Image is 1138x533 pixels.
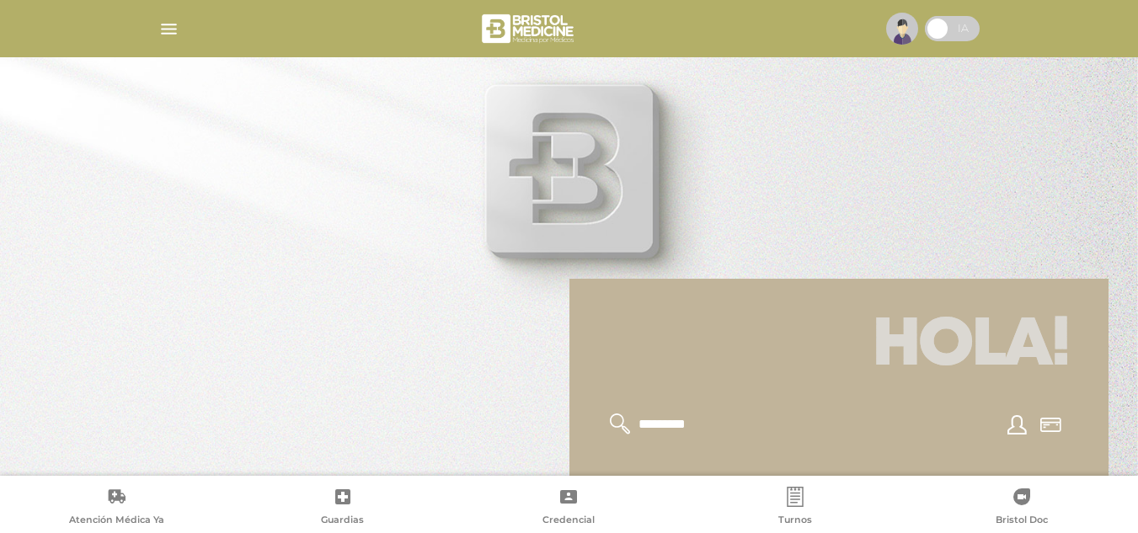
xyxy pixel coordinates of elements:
[542,514,595,529] span: Credencial
[996,514,1048,529] span: Bristol Doc
[682,487,909,530] a: Turnos
[590,299,1088,393] h1: Hola!
[908,487,1135,530] a: Bristol Doc
[778,514,812,529] span: Turnos
[3,487,230,530] a: Atención Médica Ya
[158,19,179,40] img: Cober_menu-lines-white.svg
[456,487,682,530] a: Credencial
[321,514,364,529] span: Guardias
[886,13,918,45] img: profile-placeholder.svg
[479,8,580,49] img: bristol-medicine-blanco.png
[230,487,457,530] a: Guardias
[69,514,164,529] span: Atención Médica Ya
